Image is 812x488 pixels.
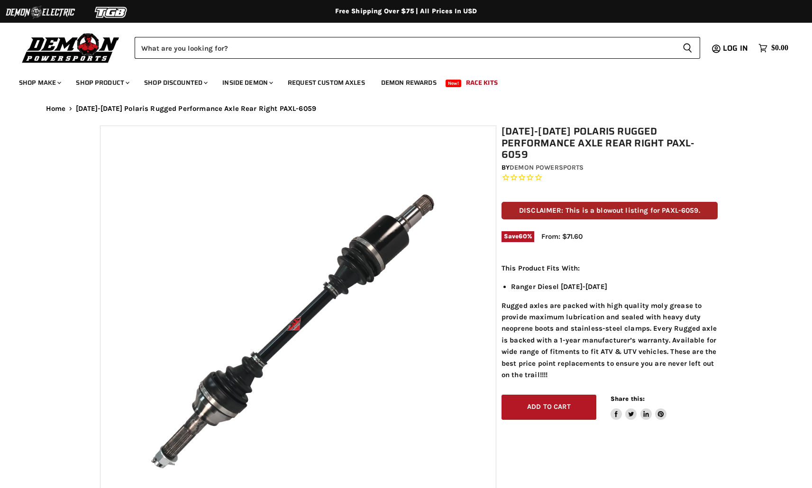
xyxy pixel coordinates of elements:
[215,73,279,92] a: Inside Demon
[502,262,718,274] p: This Product Fits With:
[502,395,596,420] button: Add to cart
[281,73,372,92] a: Request Custom Axles
[771,44,788,53] span: $0.00
[502,126,718,161] h1: [DATE]-[DATE] Polaris Rugged Performance Axle Rear Right PAXL-6059
[446,80,462,87] span: New!
[135,37,700,59] form: Product
[12,73,67,92] a: Shop Make
[137,73,213,92] a: Shop Discounted
[519,233,527,240] span: 60
[76,105,316,113] span: [DATE]-[DATE] Polaris Rugged Performance Axle Rear Right PAXL-6059
[502,262,718,380] div: Rugged axles are packed with high quality moly grease to provide maximum lubrication and sealed w...
[374,73,444,92] a: Demon Rewards
[611,395,667,420] aside: Share this:
[675,37,700,59] button: Search
[12,69,786,92] ul: Main menu
[27,7,785,16] div: Free Shipping Over $75 | All Prices In USD
[541,232,583,241] span: From: $71.60
[135,37,675,59] input: Search
[46,105,66,113] a: Home
[611,395,645,402] span: Share this:
[76,3,147,21] img: TGB Logo 2
[527,403,571,411] span: Add to cart
[27,105,785,113] nav: Breadcrumbs
[502,163,718,173] div: by
[511,281,718,292] li: Ranger Diesel [DATE]-[DATE]
[502,202,718,219] p: DISCLAIMER: This is a blowout listing for PAXL-6059.
[510,163,584,172] a: Demon Powersports
[719,44,754,53] a: Log in
[459,73,505,92] a: Race Kits
[502,231,534,242] span: Save %
[19,31,123,64] img: Demon Powersports
[5,3,76,21] img: Demon Electric Logo 2
[69,73,135,92] a: Shop Product
[754,41,793,55] a: $0.00
[502,173,718,183] span: Rated 0.0 out of 5 stars 0 reviews
[723,42,748,54] span: Log in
